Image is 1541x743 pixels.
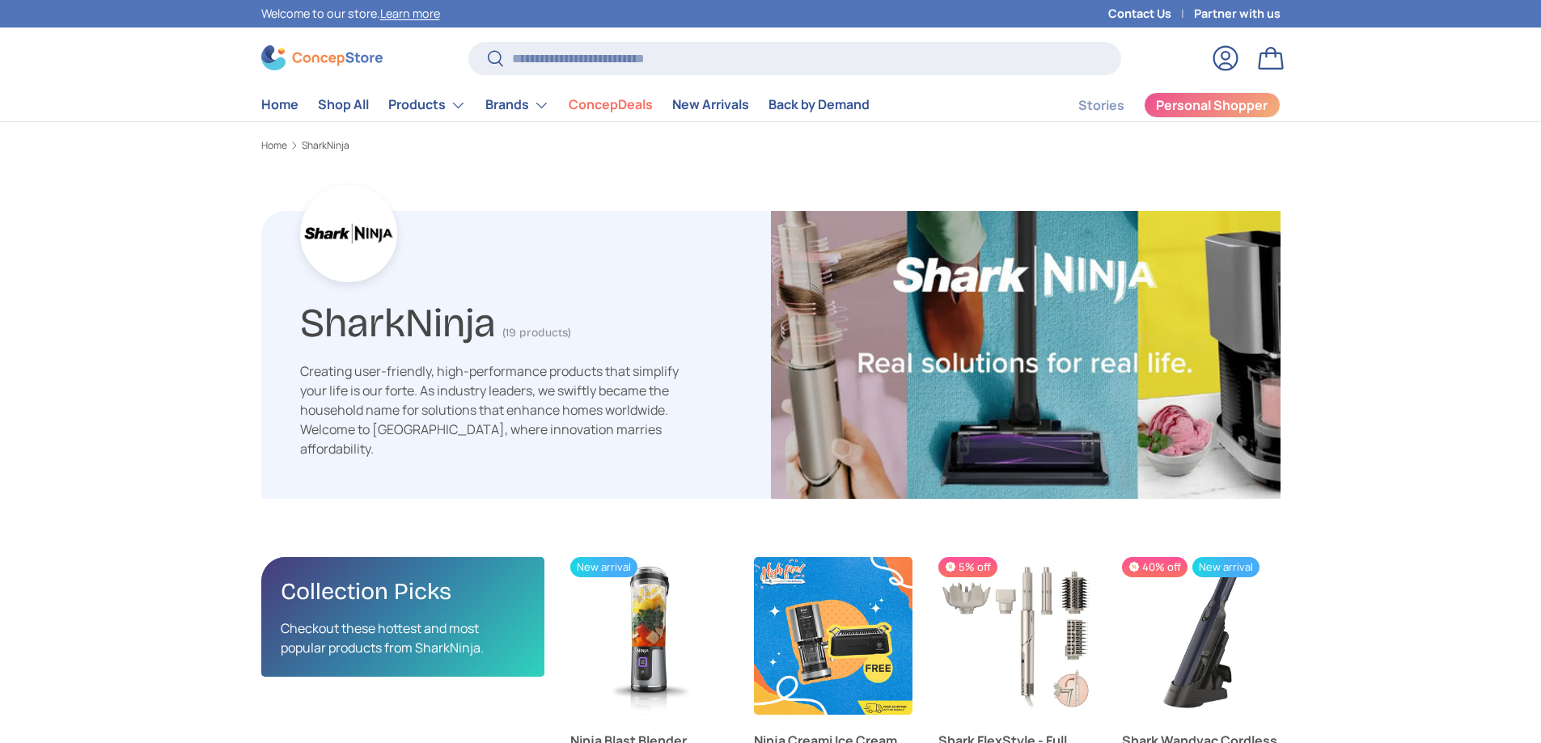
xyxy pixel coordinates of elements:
a: Shop All [318,89,369,120]
a: ConcepDeals [569,89,653,120]
a: Ninja Creami Ice Cream Maker (NC300) [754,557,912,716]
span: New arrival [1192,557,1259,577]
img: SharkNinja [771,211,1281,499]
div: Creating user-friendly, high-performance products that simplify your life is our forte. As indust... [300,361,680,458]
span: 40% off [1122,557,1188,577]
a: Products [388,89,466,121]
a: Brands [485,89,549,121]
a: Shark Wandvac Cordless Handheld Vacuum (WV210) [1122,557,1281,716]
span: New arrival [570,557,637,577]
a: Home [261,141,287,150]
nav: Breadcrumbs [261,138,1281,153]
nav: Primary [261,89,870,121]
p: Welcome to our store. [261,5,440,23]
a: New Arrivals [672,89,749,120]
a: Shark FlexStyle - Full Package (HD440SL) [938,557,1097,716]
a: Home [261,89,298,120]
a: Personal Shopper [1144,92,1281,118]
summary: Products [379,89,476,121]
summary: Brands [476,89,559,121]
a: Back by Demand [768,89,870,120]
span: 5% off [938,557,997,577]
a: Stories [1078,90,1124,121]
a: SharkNinja [302,141,349,150]
img: ConcepStore [261,45,383,70]
h2: Collection Picks [281,576,525,606]
a: Learn more [380,6,440,21]
p: Checkout these hottest and most popular products from SharkNinja. [281,618,525,657]
span: (19 products) [502,326,571,340]
span: Personal Shopper [1156,99,1268,112]
a: Partner with us [1194,5,1281,23]
h1: SharkNinja [300,293,496,347]
a: Contact Us [1108,5,1194,23]
a: Ninja Blast Blender (BC151) [570,557,729,716]
nav: Secondary [1039,89,1281,121]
